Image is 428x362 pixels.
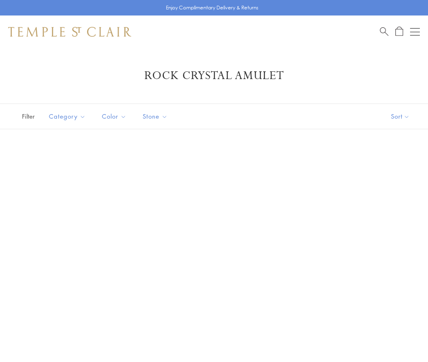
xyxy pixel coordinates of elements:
[20,68,408,83] h1: Rock Crystal Amulet
[380,26,388,37] a: Search
[395,26,403,37] a: Open Shopping Bag
[166,4,258,12] p: Enjoy Complimentary Delivery & Returns
[98,111,132,121] span: Color
[8,27,131,37] img: Temple St. Clair
[43,107,92,126] button: Category
[45,111,92,121] span: Category
[410,27,420,37] button: Open navigation
[137,107,174,126] button: Stone
[96,107,132,126] button: Color
[139,111,174,121] span: Stone
[373,104,428,129] button: Show sort by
